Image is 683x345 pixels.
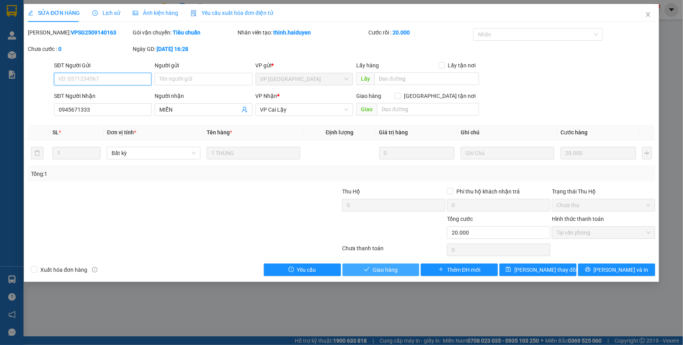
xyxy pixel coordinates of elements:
input: Dọc đường [374,72,479,85]
div: Trạng thái Thu Hộ [552,187,655,196]
span: exclamation-circle [288,267,294,273]
span: [PERSON_NAME] và In [594,266,649,274]
span: plus [438,267,444,273]
span: picture [133,10,138,16]
div: Tổng: 1 [31,170,264,178]
b: 0 [58,46,61,52]
span: Đơn vị tính [107,129,136,135]
input: 0 [379,147,455,159]
input: 0 [560,147,636,159]
div: Người nhận [155,92,252,100]
span: Thu Hộ [342,188,360,195]
b: Tiêu chuẩn [173,29,200,36]
button: checkGiao hàng [342,264,420,276]
span: Bất kỳ [112,147,196,159]
label: Hình thức thanh toán [552,216,604,222]
span: Tại văn phòng [557,227,651,238]
span: Chưa thu [557,199,651,211]
span: check [364,267,369,273]
div: SĐT Người Gửi [54,61,151,70]
button: exclamation-circleYêu cầu [264,264,341,276]
span: Lấy hàng [356,62,379,69]
b: thinh.haiduyen [274,29,311,36]
span: SL [52,129,59,135]
span: Lấy [356,72,374,85]
span: Định lượng [326,129,353,135]
div: SĐT Người Nhận [54,92,151,100]
span: Ảnh kiện hàng [133,10,178,16]
span: Tên hàng [207,129,232,135]
div: Chưa thanh toán [342,244,447,258]
div: Nhân viên tạo: [238,28,367,37]
span: Yêu cầu xuất hóa đơn điện tử [191,10,273,16]
button: plus [642,147,652,159]
div: Gói vận chuyển: [133,28,236,37]
span: Tổng cước [447,216,473,222]
span: [GEOGRAPHIC_DATA] tận nơi [401,92,479,100]
div: Người gửi [155,61,252,70]
span: printer [585,267,591,273]
span: Xuất hóa đơn hàng [37,266,90,274]
span: Giao [356,103,377,116]
span: edit [28,10,33,16]
span: Thêm ĐH mới [447,266,480,274]
span: Giao hàng [356,93,381,99]
span: Phí thu hộ khách nhận trả [453,187,523,196]
b: [DATE] 16:28 [157,46,188,52]
span: VP Sài Gòn [260,73,348,85]
span: VP Cai Lậy [260,104,348,116]
b: 20.000 [393,29,410,36]
button: printer[PERSON_NAME] và In [578,264,655,276]
div: Ngày GD: [133,45,236,53]
button: delete [31,147,43,159]
span: Yêu cầu [297,266,316,274]
input: Dọc đường [377,103,479,116]
input: VD: Bàn, Ghế [207,147,300,159]
span: save [506,267,511,273]
button: Close [637,4,659,26]
span: user-add [241,107,248,113]
span: SỬA ĐƠN HÀNG [28,10,80,16]
input: Ghi Chú [461,147,554,159]
span: Giao hàng [373,266,398,274]
div: Chưa cước : [28,45,131,53]
div: [PERSON_NAME]: [28,28,131,37]
span: Lịch sử [92,10,120,16]
span: clock-circle [92,10,98,16]
button: save[PERSON_NAME] thay đổi [499,264,577,276]
span: Lấy tận nơi [445,61,479,70]
img: icon [191,10,197,16]
span: info-circle [92,267,97,273]
span: Cước hàng [560,129,587,135]
span: VP Nhận [256,93,278,99]
span: Giá trị hàng [379,129,408,135]
th: Ghi chú [458,125,557,140]
div: Cước rồi : [368,28,472,37]
button: plusThêm ĐH mới [421,264,498,276]
span: close [645,11,651,18]
b: VPSG2509140163 [71,29,116,36]
div: VP gửi [256,61,353,70]
span: [PERSON_NAME] thay đổi [514,266,577,274]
